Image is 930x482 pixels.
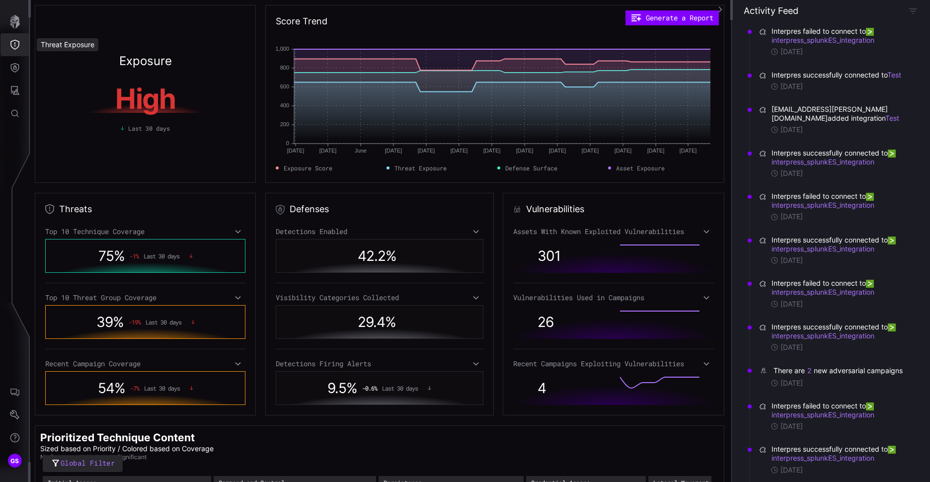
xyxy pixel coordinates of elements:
span: Last 30 days [128,124,170,133]
span: -1 % [130,252,139,259]
span: 4 [538,380,546,397]
div: Detections Enabled [276,227,483,236]
div: Recent Campaign Coverage [45,359,245,368]
div: Visibility Categories Collected [276,293,483,302]
span: -7 % [130,385,139,392]
text: 800 [280,65,289,71]
a: interpress_splunkES_integration [772,27,876,44]
text: 400 [280,102,289,108]
img: Splunk ES [866,193,874,201]
div: There are new adversarial campaigns [774,366,905,376]
span: 29.4 % [358,314,396,330]
time: [DATE] [780,47,803,56]
span: Interpres failed to connect to [772,279,908,297]
span: Interpres successfully connected to [772,445,908,463]
span: 39 % [96,314,124,330]
text: [DATE] [647,148,665,154]
text: 0 [286,140,289,146]
button: Generate a Report [625,10,719,25]
time: [DATE] [780,256,803,265]
time: [DATE] [780,422,803,431]
text: [DATE] [483,148,501,154]
div: Top 10 Technique Coverage [45,227,245,236]
span: Asset Exposure [616,163,665,172]
span: Interpres successfully connected to [772,149,908,166]
span: 75 % [98,247,125,264]
time: [DATE] [780,169,803,178]
text: [DATE] [385,148,402,154]
span: Last 30 days [144,385,180,392]
a: interpress_splunkES_integration [772,192,876,209]
text: June [355,148,367,154]
span: Interpres successfully connected to [772,71,901,80]
span: 54 % [98,380,125,397]
img: Splunk ES [888,150,896,158]
h1: High [52,85,239,113]
span: -0.6 % [362,385,377,392]
span: Global Filter [61,457,115,470]
a: interpress_splunkES_integration [772,322,898,340]
button: Global Filter [43,455,123,473]
time: [DATE] [780,82,803,91]
div: Assets With Known Exploited Vulnerabilities [513,227,713,236]
span: Interpres failed to connect to [772,402,908,419]
span: 42.2 % [358,247,396,264]
span: No Coverage [40,453,77,461]
p: Sized based on Priority / Colored based on Coverage [40,444,719,453]
h4: Activity Feed [744,5,798,16]
span: 26 [538,314,553,330]
a: Test [887,71,901,79]
span: -19 % [129,319,141,325]
text: 200 [280,121,289,127]
span: Interpres failed to connect to [772,27,908,45]
text: 600 [280,83,289,89]
span: Defense Surface [505,163,557,172]
img: Splunk ES [888,446,896,454]
h2: Exposure [119,55,172,67]
span: [EMAIL_ADDRESS][PERSON_NAME][DOMAIN_NAME] added integration [772,105,908,123]
text: [DATE] [287,148,305,154]
time: [DATE] [780,300,803,309]
div: Threat Exposure [37,38,98,51]
span: Interpres successfully connected to [772,322,908,340]
span: 301 [538,247,560,264]
span: Last 30 days [146,319,181,325]
a: interpress_splunkES_integration [772,236,898,253]
span: Last 30 days [144,252,179,259]
time: [DATE] [780,379,803,388]
div: Recent Campaigns Exploiting Vulnerabilities [513,359,713,368]
span: Last 30 days [382,385,418,392]
span: Exposure Score [284,163,332,172]
text: [DATE] [451,148,468,154]
text: [DATE] [582,148,599,154]
time: [DATE] [780,125,803,134]
span: Significant [117,453,147,461]
text: [DATE] [418,148,435,154]
img: Splunk ES [866,280,874,288]
span: Interpres successfully connected to [772,236,908,253]
div: Detections Firing Alerts [276,359,483,368]
a: interpress_splunkES_integration [772,279,876,296]
img: Splunk ES [866,28,874,36]
text: 1,000 [276,46,290,52]
time: [DATE] [780,466,803,475]
time: [DATE] [780,212,803,221]
h2: Score Trend [276,15,327,27]
h2: Defenses [290,203,329,215]
span: Interpres failed to connect to [772,192,908,210]
button: GS [0,449,29,472]
div: Top 10 Threat Group Coverage [45,293,245,302]
time: [DATE] [780,343,803,352]
text: [DATE] [516,148,534,154]
text: [DATE] [680,148,697,154]
button: 2 [807,366,812,376]
span: 9.5 % [327,380,357,397]
span: Threat Exposure [394,163,447,172]
text: [DATE] [615,148,632,154]
a: interpress_splunkES_integration [772,445,898,462]
a: Test [885,114,899,122]
img: Splunk ES [866,402,874,410]
text: [DATE] [319,148,337,154]
img: Splunk ES [888,237,896,244]
span: GS [10,456,19,466]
